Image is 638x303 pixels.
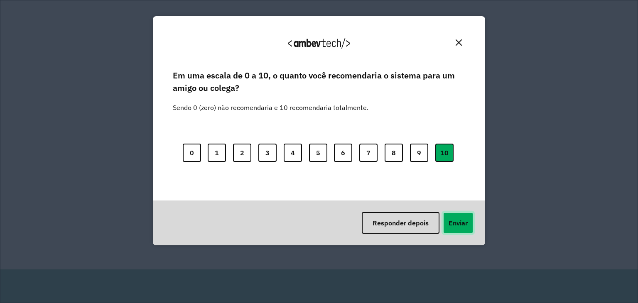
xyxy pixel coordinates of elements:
[435,144,454,162] button: 10
[233,144,251,162] button: 2
[288,38,350,49] img: Logo Ambevtech
[443,212,474,234] button: Enviar
[410,144,428,162] button: 9
[183,144,201,162] button: 0
[456,39,462,46] img: Close
[284,144,302,162] button: 4
[208,144,226,162] button: 1
[362,212,439,234] button: Responder depois
[452,36,465,49] button: Close
[385,144,403,162] button: 8
[334,144,352,162] button: 6
[309,144,327,162] button: 5
[173,69,465,95] label: Em uma escala de 0 a 10, o quanto você recomendaria o sistema para um amigo ou colega?
[173,93,368,112] label: Sendo 0 (zero) não recomendaria e 10 recomendaria totalmente.
[359,144,378,162] button: 7
[258,144,277,162] button: 3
